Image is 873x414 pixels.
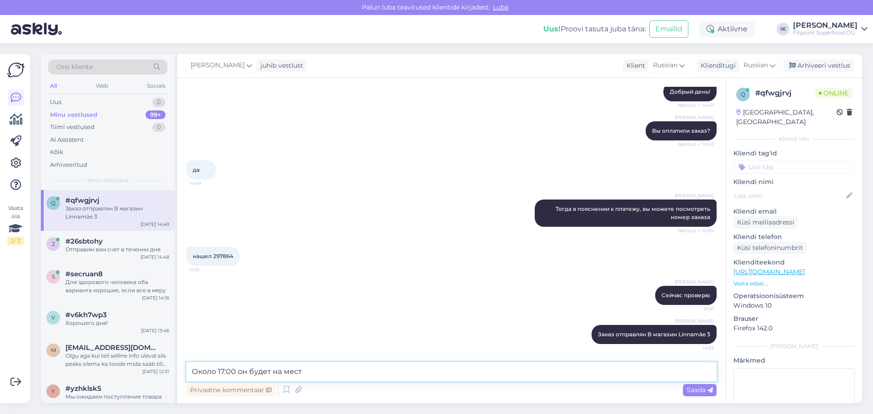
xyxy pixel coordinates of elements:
[257,61,303,70] div: juhib vestlust
[675,318,714,324] span: [PERSON_NAME]
[697,61,736,70] div: Klienditugi
[755,88,815,99] div: # qfwgjrvj
[145,80,167,92] div: Socials
[65,245,169,254] div: Отправим вам счет в течении дня
[736,108,837,127] div: [GEOGRAPHIC_DATA], [GEOGRAPHIC_DATA]
[598,331,710,338] span: Заказ отправлян В магазин Linnamäe 3
[51,388,55,394] span: y
[556,205,712,220] span: Тогда в пояснении к платежу, вы можете посмотреть номер заказа
[193,166,200,173] span: да
[649,20,688,38] button: Emailid
[65,237,103,245] span: #26sbtohy
[741,91,745,98] span: q
[662,292,710,299] span: Сейчас проверю
[51,200,55,206] span: q
[65,393,169,409] div: Мы ожидаем поступление товара на склад
[733,207,855,216] p: Kliendi email
[152,98,166,107] div: 0
[65,344,160,352] span: meerily.laas@mail.ee
[50,148,63,157] div: Kõik
[653,60,677,70] span: Russian
[50,110,97,120] div: Minu vestlused
[793,22,868,36] a: [PERSON_NAME]Fitpoint Superfood OÜ
[733,324,855,333] p: Firefox 142.0
[50,98,61,107] div: Uus
[186,384,275,396] div: Privaatne kommentaar
[699,21,755,37] div: Aktiivne
[623,61,645,70] div: Klient
[733,216,798,229] div: Küsi meiliaadressi
[543,24,646,35] div: Proovi tasuta juba täna:
[680,344,714,351] span: 14:53
[193,253,233,259] span: нашел 297864
[793,29,858,36] div: Fitpoint Superfood OÜ
[733,291,855,301] p: Operatsioonisüsteem
[784,60,854,72] div: Arhiveeri vestlus
[140,221,169,228] div: [DATE] 14:49
[140,254,169,260] div: [DATE] 14:48
[733,149,855,158] p: Kliendi tag'id
[52,240,55,247] span: 2
[65,270,103,278] span: #secruan8
[65,311,107,319] span: #v6kh7wp3
[777,23,789,35] div: IK
[733,279,855,288] p: Vaata edasi ...
[56,62,93,72] span: Otsi kliente
[670,88,710,95] span: Добрый день!
[65,205,169,221] div: Заказ отправлян В магазин Linnamäe 3
[50,135,84,145] div: AI Assistent
[189,266,223,273] span: 14:51
[733,160,855,174] input: Lisa tag
[743,60,768,70] span: Russian
[48,80,59,92] div: All
[675,279,714,285] span: [PERSON_NAME]
[65,278,169,294] div: Для здорового человека оба варианта хорошие, если все в меру
[733,242,807,254] div: Küsi telefoninumbrit
[65,384,101,393] span: #yzhklsk5
[652,127,710,134] span: Вы оплатили заказ?
[7,61,25,79] img: Askly Logo
[490,3,511,11] span: Luba
[145,110,166,120] div: 99+
[141,327,169,334] div: [DATE] 13:46
[142,294,169,301] div: [DATE] 14:16
[733,258,855,267] p: Klienditeekond
[733,356,855,365] p: Märkmed
[87,176,128,185] span: Minu vestlused
[65,319,169,327] div: Хорошего дня!
[687,386,713,394] span: Saada
[678,102,714,109] span: Nähtud ✓ 14:47
[50,160,87,170] div: Arhiveeritud
[51,347,56,354] span: m
[52,273,55,280] span: s
[733,177,855,187] p: Kliendi nimi
[793,22,858,29] div: [PERSON_NAME]
[734,191,844,201] input: Lisa nimi
[7,237,24,245] div: 2 / 3
[678,227,714,234] span: Nähtud ✓ 14:50
[543,25,561,33] b: Uus!
[51,314,55,321] span: v
[94,80,110,92] div: Web
[815,88,852,98] span: Online
[7,204,24,245] div: Vaata siia
[189,180,223,187] span: 14:49
[733,342,855,350] div: [PERSON_NAME]
[152,123,166,132] div: 0
[733,314,855,324] p: Brauser
[680,305,714,312] span: 14:51
[733,135,855,143] div: Kliendi info
[186,362,717,381] textarea: Около 17:00 он будет на мест
[50,123,95,132] div: Tiimi vestlused
[142,368,169,375] div: [DATE] 12:31
[65,196,99,205] span: #qfwgjrvj
[675,192,714,199] span: [PERSON_NAME]
[733,301,855,310] p: Windows 10
[678,141,714,148] span: Nähtud ✓ 14:47
[65,352,169,368] div: Olgu aga kui teil selline info üleval siis peaks olema ka toode mida saab õli kujul manustada ?
[191,60,245,70] span: [PERSON_NAME]
[675,114,714,121] span: [PERSON_NAME]
[733,268,805,276] a: [URL][DOMAIN_NAME]
[733,232,855,242] p: Kliendi telefon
